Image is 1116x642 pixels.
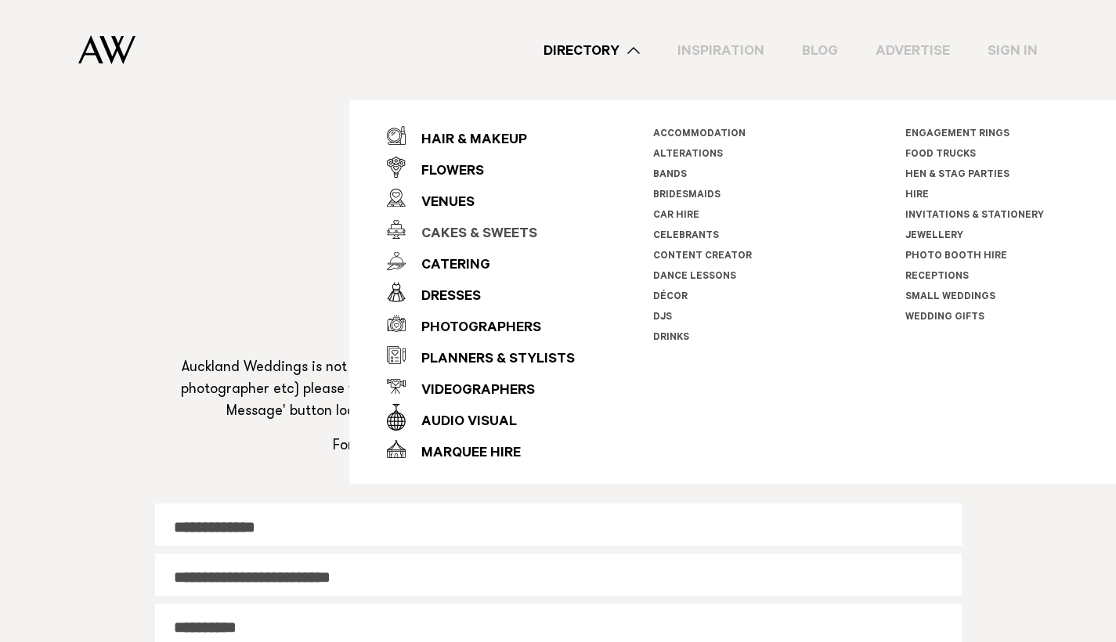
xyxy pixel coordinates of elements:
[406,157,484,188] div: Flowers
[653,150,723,160] a: Alterations
[653,292,688,303] a: Décor
[905,150,976,160] a: Food Trucks
[155,436,962,458] p: For advertising queries, or use the form below.
[857,40,969,61] a: Advertise
[905,231,963,242] a: Jewellery
[653,251,752,262] a: Content Creator
[905,190,929,201] a: Hire
[783,40,857,61] a: Blog
[653,170,687,181] a: Bands
[406,251,490,282] div: Catering
[905,251,1007,262] a: Photo Booth Hire
[155,323,962,345] p: This form is to contact the directory, Auckland Weddings.
[387,308,575,339] a: Photographers
[406,219,537,251] div: Cakes & Sweets
[387,433,575,464] a: Marquee Hire
[387,402,575,433] a: Audio Visual
[969,40,1056,61] a: Sign In
[905,170,1009,181] a: Hen & Stag Parties
[653,231,719,242] a: Celebrants
[387,182,575,214] a: Venues
[406,344,575,376] div: Planners & Stylists
[406,407,517,438] div: Audio Visual
[387,120,575,151] a: Hair & Makeup
[387,370,575,402] a: Videographers
[155,358,962,424] p: Auckland Weddings is not an event planning service. If you would like to enquire with a particula...
[387,339,575,370] a: Planners & Stylists
[78,35,135,64] img: Auckland Weddings Logo
[905,211,1044,222] a: Invitations & Stationery
[525,40,659,61] a: Directory
[905,129,1009,140] a: Engagement Rings
[905,272,969,283] a: Receptions
[653,272,736,283] a: Dance Lessons
[905,292,995,303] a: Small Weddings
[387,245,575,276] a: Catering
[155,204,962,261] h1: Contact us
[406,376,535,407] div: Videographers
[406,125,527,157] div: Hair & Makeup
[653,211,699,222] a: Car Hire
[406,188,475,219] div: Venues
[406,282,481,313] div: Dresses
[653,190,721,201] a: Bridesmaids
[653,312,672,323] a: DJs
[387,214,575,245] a: Cakes & Sweets
[155,470,962,489] h5: The message may not be greater than 800 characters.
[387,276,575,308] a: Dresses
[653,333,689,344] a: Drinks
[653,129,746,140] a: Accommodation
[406,313,541,344] div: Photographers
[387,151,575,182] a: Flowers
[905,312,984,323] a: Wedding Gifts
[659,40,783,61] a: Inspiration
[406,438,521,470] div: Marquee Hire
